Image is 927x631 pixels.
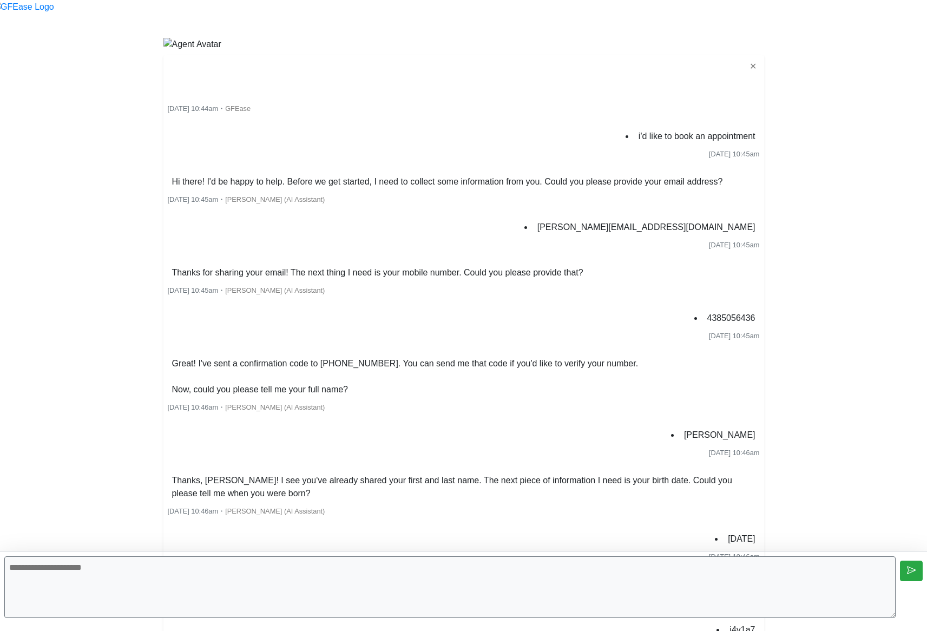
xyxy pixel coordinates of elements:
[709,332,760,340] span: [DATE] 10:45am
[168,104,219,113] span: [DATE] 10:44am
[533,219,760,236] li: [PERSON_NAME][EMAIL_ADDRESS][DOMAIN_NAME]
[168,286,325,294] small: ・
[225,507,325,515] span: [PERSON_NAME] (AI Assistant)
[168,403,325,411] small: ・
[168,355,643,398] li: Great! I've sent a confirmation code to [PHONE_NUMBER]. You can send me that code if you'd like t...
[168,286,219,294] span: [DATE] 10:45am
[225,286,325,294] span: [PERSON_NAME] (AI Assistant)
[168,507,219,515] span: [DATE] 10:46am
[168,472,760,502] li: Thanks, [PERSON_NAME]! I see you've already shared your first and last name. The next piece of in...
[168,104,251,113] small: ・
[703,310,760,327] li: 4385056436
[709,241,760,249] span: [DATE] 10:45am
[680,426,760,444] li: [PERSON_NAME]
[746,60,760,74] button: ✕
[225,403,325,411] span: [PERSON_NAME] (AI Assistant)
[709,150,760,158] span: [DATE] 10:45am
[634,128,760,145] li: i'd like to book an appointment
[168,195,219,203] span: [DATE] 10:45am
[168,195,325,203] small: ・
[225,195,325,203] span: [PERSON_NAME] (AI Assistant)
[168,173,727,190] li: Hi there! I'd be happy to help. Before we get started, I need to collect some information from yo...
[724,530,759,548] li: [DATE]
[163,38,221,51] img: Agent Avatar
[168,403,219,411] span: [DATE] 10:46am
[168,507,325,515] small: ・
[225,104,251,113] span: GFEase
[709,449,760,457] span: [DATE] 10:46am
[168,264,588,281] li: Thanks for sharing your email! The next thing I need is your mobile number. Could you please prov...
